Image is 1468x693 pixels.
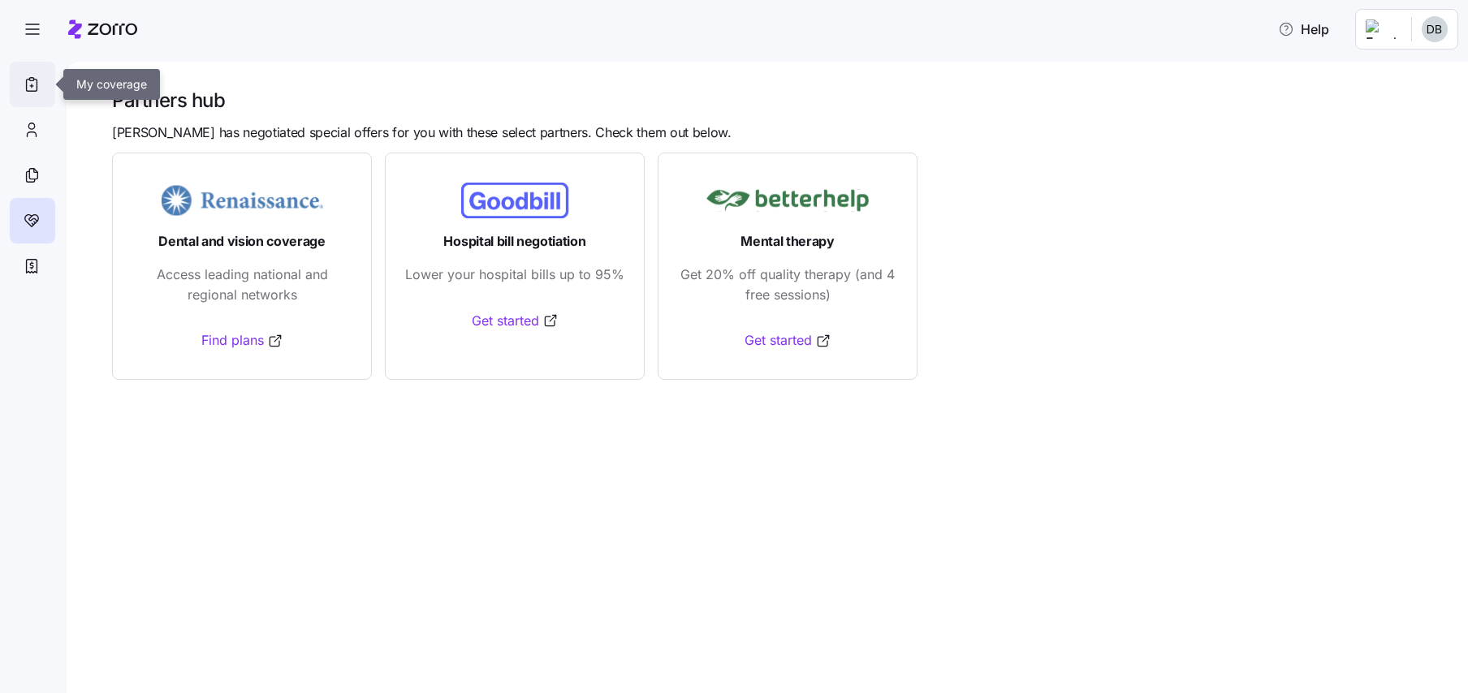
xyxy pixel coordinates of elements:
[132,265,352,305] span: Access leading national and regional networks
[740,231,835,252] span: Mental therapy
[1366,19,1398,39] img: Employer logo
[443,231,585,252] span: Hospital bill negotiation
[1422,16,1448,42] img: 076c1c0a657d51e43d9b071f115d3b23
[112,88,1445,113] h1: Partners hub
[112,123,732,143] span: [PERSON_NAME] has negotiated special offers for you with these select partners. Check them out be...
[472,311,559,331] a: Get started
[678,265,897,305] span: Get 20% off quality therapy (and 4 free sessions)
[745,330,831,351] a: Get started
[405,265,624,285] span: Lower your hospital bills up to 95%
[1265,13,1342,45] button: Help
[158,231,326,252] span: Dental and vision coverage
[201,330,283,351] a: Find plans
[1278,19,1329,39] span: Help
